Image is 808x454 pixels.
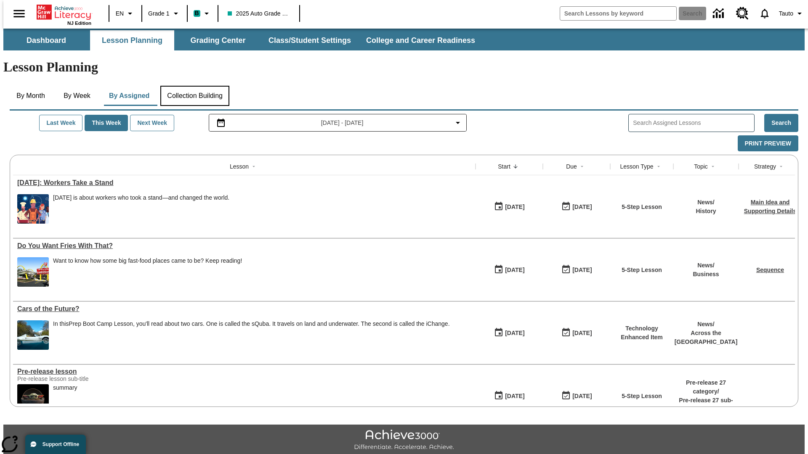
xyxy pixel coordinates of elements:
div: Start [498,162,510,171]
button: 07/14/25: First time the lesson was available [491,262,527,278]
img: A banner with a blue background shows an illustrated row of diverse men and women dressed in clot... [17,194,49,224]
button: Grading Center [176,30,260,50]
span: B [195,8,199,18]
a: Sequence [756,267,784,273]
span: Support Offline [43,441,79,447]
button: Profile/Settings [776,6,808,21]
span: EN [116,9,124,18]
div: Due [566,162,577,171]
button: Sort [776,161,786,172]
span: Want to know how some big fast-food places came to be? Keep reading! [53,257,242,287]
button: 07/20/26: Last day the lesson can be accessed [558,262,595,278]
a: Data Center [708,2,731,25]
div: Cars of the Future? [17,305,471,313]
div: SubNavbar [3,29,805,50]
div: [DATE] is about workers who took a stand—and changed the world. [53,194,229,201]
button: Lesson Planning [90,30,174,50]
div: Labor Day: Workers Take a Stand [17,179,471,187]
button: Class/Student Settings [262,30,358,50]
p: Pre-release 27 category / [678,378,734,396]
span: Labor Day is about workers who took a stand—and changed the world. [53,194,229,224]
img: High-tech automobile treading water. [17,320,49,350]
button: 08/01/26: Last day the lesson can be accessed [558,325,595,341]
div: [DATE] [572,202,592,212]
testabrev: Prep Boot Camp Lesson, you'll read about two cars. One is called the sQuba. It travels on land an... [69,320,449,327]
button: Last Week [39,115,82,131]
div: SubNavbar [3,30,483,50]
input: search field [560,7,676,20]
button: By Week [56,86,98,106]
p: News / [675,320,738,329]
button: Boost Class color is teal. Change class color [190,6,215,21]
div: [DATE] [505,202,524,212]
button: Sort [654,161,664,172]
div: [DATE] [572,265,592,275]
div: [DATE] [572,391,592,401]
button: College and Career Readiness [359,30,482,50]
div: [DATE] [505,328,524,338]
p: History [696,207,716,216]
div: Lesson [230,162,249,171]
span: 2025 Auto Grade 1 A [228,9,290,18]
input: Search Assigned Lessons [633,117,754,129]
p: News / [693,261,719,270]
div: [DATE] [505,265,524,275]
img: hero alt text [17,384,49,414]
button: 07/01/25: First time the lesson was available [491,325,527,341]
span: NJ Edition [67,21,91,26]
div: [DATE] [572,328,592,338]
button: This Week [85,115,128,131]
svg: Collapse Date Range Filter [453,118,463,128]
button: 09/07/25: Last day the lesson can be accessed [558,199,595,215]
button: By Assigned [102,86,156,106]
button: Sort [249,161,259,172]
div: summary [53,384,77,391]
div: In this Prep Boot Camp Lesson, you'll read about two cars. One is called the sQuba. It travels on... [53,320,450,350]
button: Collection Building [160,86,229,106]
p: News / [696,198,716,207]
div: Pre-release lesson sub-title [17,375,144,382]
img: Achieve3000 Differentiate Accelerate Achieve [354,430,454,451]
div: summary [53,384,77,414]
a: Labor Day: Workers Take a Stand, Lessons [17,179,471,187]
div: Pre-release lesson [17,368,471,375]
h1: Lesson Planning [3,59,805,75]
a: Home [37,4,91,21]
a: Pre-release lesson, Lessons [17,368,471,375]
button: Print Preview [738,135,798,152]
button: Next Week [130,115,174,131]
button: Language: EN, Select a language [112,6,139,21]
p: Business [693,270,719,279]
button: By Month [10,86,52,106]
button: Sort [577,161,587,172]
a: Cars of the Future? , Lessons [17,305,471,313]
img: One of the first McDonald's stores, with the iconic red sign and golden arches. [17,257,49,287]
button: 01/25/26: Last day the lesson can be accessed [558,388,595,404]
span: [DATE] - [DATE] [321,119,364,127]
button: Search [764,114,798,132]
div: Home [37,3,91,26]
button: Select the date range menu item [213,118,463,128]
button: Open side menu [7,1,32,26]
p: 5-Step Lesson [622,203,662,211]
p: Technology Enhanced Item [614,324,669,342]
div: In this [53,320,450,327]
div: Do You Want Fries With That? [17,242,471,250]
span: Grade 1 [148,9,170,18]
div: Strategy [754,162,776,171]
p: 5-Step Lesson [622,392,662,401]
a: Resource Center, Will open in new tab [731,2,754,25]
button: Dashboard [4,30,88,50]
button: 09/01/25: First time the lesson was available [491,199,527,215]
a: Main Idea and Supporting Details [744,199,796,214]
button: 01/22/25: First time the lesson was available [491,388,527,404]
button: Sort [510,161,521,172]
div: [DATE] [505,391,524,401]
div: Want to know how some big fast-food places came to be? Keep reading! [53,257,242,264]
p: 5-Step Lesson [622,266,662,275]
button: Grade: Grade 1, Select a grade [145,6,184,21]
p: Across the [GEOGRAPHIC_DATA] [675,329,738,346]
div: Topic [694,162,708,171]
